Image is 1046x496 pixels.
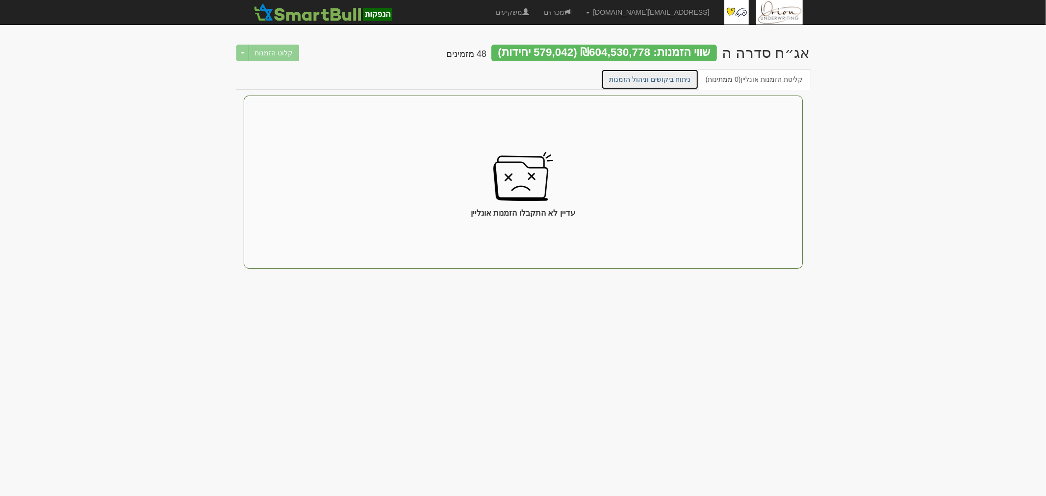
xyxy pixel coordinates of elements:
[698,69,811,90] a: קליטת הזמנות אונליין(0 ממתינות)
[251,2,395,22] img: SmartBull Logo
[491,45,717,61] div: שווי הזמנות: ₪604,530,778 (579,042 יחידות)
[706,75,741,83] span: (0 ממתינות)
[492,145,555,208] img: empty-folder
[722,45,810,61] div: פתאל החזקות (1998) בע"מ - אג״ח (סדרה ה) - הנפקה לציבור
[446,50,486,59] h4: 48 מזמינים
[601,69,699,90] a: ניתוח ביקושים וניהול הזמנות
[471,208,575,219] span: עדיין לא התקבלו הזמנות אונליין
